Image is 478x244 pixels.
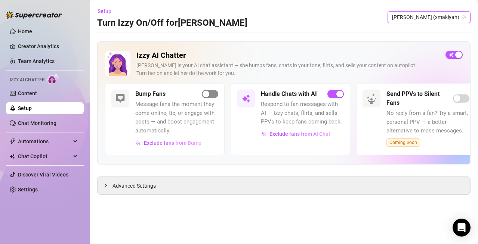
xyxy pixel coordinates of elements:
span: Setup [98,8,111,14]
img: svg%3e [261,131,266,137]
span: maki (xmakiyah) [392,12,466,23]
span: Exclude fans from Bump [144,140,201,146]
div: Open Intercom Messenger [453,219,471,237]
span: No reply from a fan? Try a smart, personal PPV — a better alternative to mass messages. [386,109,469,135]
a: Setup [18,105,32,111]
span: Coming Soon [386,138,420,147]
a: Team Analytics [18,58,55,64]
span: Respond to fan messages with AI — Izzy chats, flirts, and sells PPVs to keep fans coming back. [261,100,344,126]
h2: Izzy AI Chatter [136,51,440,60]
a: Creator Analytics [18,40,78,52]
h3: Turn Izzy On/Off for [PERSON_NAME] [97,17,247,29]
span: Message fans the moment they come online, tip, or engage with posts — and boost engagement automa... [135,100,218,135]
span: thunderbolt [10,138,16,144]
div: collapsed [104,181,112,190]
span: Advanced Settings [112,182,156,190]
a: Settings [18,187,38,193]
span: Exclude fans from AI Chat [269,131,330,137]
span: Izzy AI Chatter [10,76,44,84]
img: svg%3e [136,140,141,146]
a: Discover Viral Videos [18,172,68,178]
img: AI Chatter [47,73,59,84]
div: [PERSON_NAME] is your AI chat assistant — she bumps fans, chats in your tone, flirts, and sells y... [136,62,440,77]
h5: Handle Chats with AI [261,90,317,98]
span: Chat Copilot [18,150,71,162]
button: Exclude fans from AI Chat [261,128,331,140]
img: svg%3e [116,94,125,103]
a: Content [18,90,37,96]
span: Automations [18,135,71,147]
img: silent-fans-ppv-o-N6Mmdf.svg [367,94,379,106]
a: Chat Monitoring [18,120,56,126]
span: collapsed [104,183,108,188]
img: logo-BBDzfeDw.svg [6,11,62,19]
img: Izzy AI Chatter [105,51,130,76]
img: Chat Copilot [10,154,15,159]
button: Setup [97,5,117,17]
h5: Bump Fans [135,90,166,98]
span: team [462,15,466,19]
img: svg%3e [241,94,250,103]
h5: Send PPVs to Silent Fans [386,90,453,107]
a: Home [18,28,32,34]
button: Exclude fans from Bump [135,137,202,149]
